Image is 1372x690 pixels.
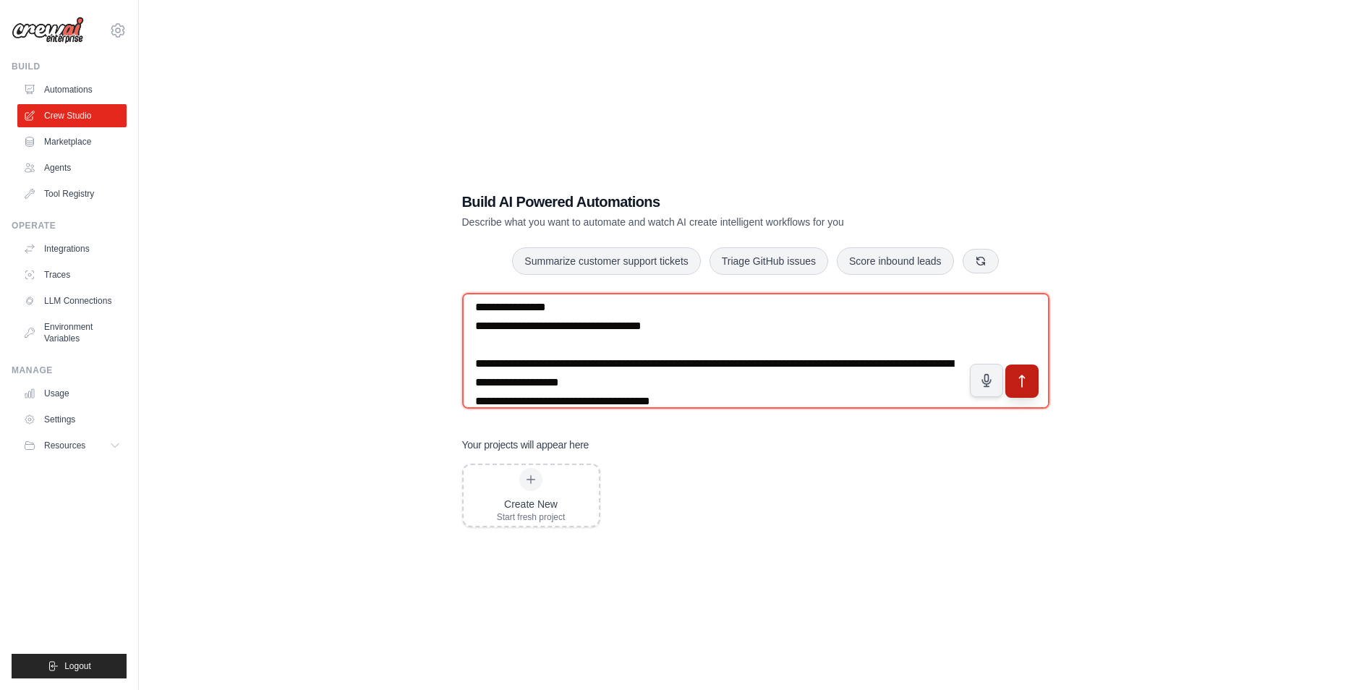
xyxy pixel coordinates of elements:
a: Environment Variables [17,315,127,350]
a: Traces [17,263,127,286]
span: Logout [64,660,91,672]
button: Summarize customer support tickets [512,247,700,275]
button: Click to speak your automation idea [970,364,1003,397]
a: Marketplace [17,130,127,153]
div: Start fresh project [497,511,566,523]
h3: Your projects will appear here [462,438,589,452]
a: Tool Registry [17,182,127,205]
button: Get new suggestions [963,249,999,273]
a: Automations [17,78,127,101]
img: Logo [12,17,84,44]
span: Resources [44,440,85,451]
a: Crew Studio [17,104,127,127]
h1: Build AI Powered Automations [462,192,948,212]
a: LLM Connections [17,289,127,312]
button: Resources [17,434,127,457]
div: Manage [12,365,127,376]
iframe: Chat Widget [1300,621,1372,690]
a: Settings [17,408,127,431]
a: Usage [17,382,127,405]
p: Describe what you want to automate and watch AI create intelligent workflows for you [462,215,948,229]
div: Operate [12,220,127,231]
div: Build [12,61,127,72]
a: Agents [17,156,127,179]
button: Logout [12,654,127,678]
button: Score inbound leads [837,247,954,275]
a: Integrations [17,237,127,260]
div: Create New [497,497,566,511]
button: Triage GitHub issues [710,247,828,275]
